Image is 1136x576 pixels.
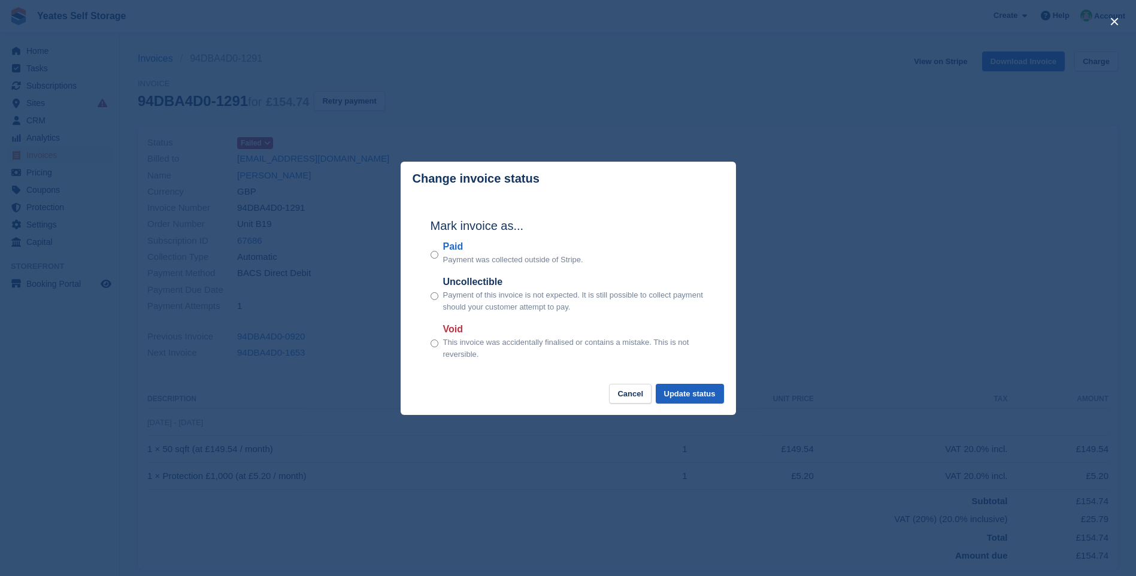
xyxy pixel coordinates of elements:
label: Paid [443,240,583,254]
p: Payment of this invoice is not expected. It is still possible to collect payment should your cust... [443,289,706,313]
p: This invoice was accidentally finalised or contains a mistake. This is not reversible. [443,336,706,360]
button: Cancel [609,384,652,404]
button: close [1105,12,1124,31]
p: Change invoice status [413,172,540,186]
label: Void [443,322,706,336]
p: Payment was collected outside of Stripe. [443,254,583,266]
h2: Mark invoice as... [431,217,706,235]
label: Uncollectible [443,275,706,289]
button: Update status [656,384,724,404]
